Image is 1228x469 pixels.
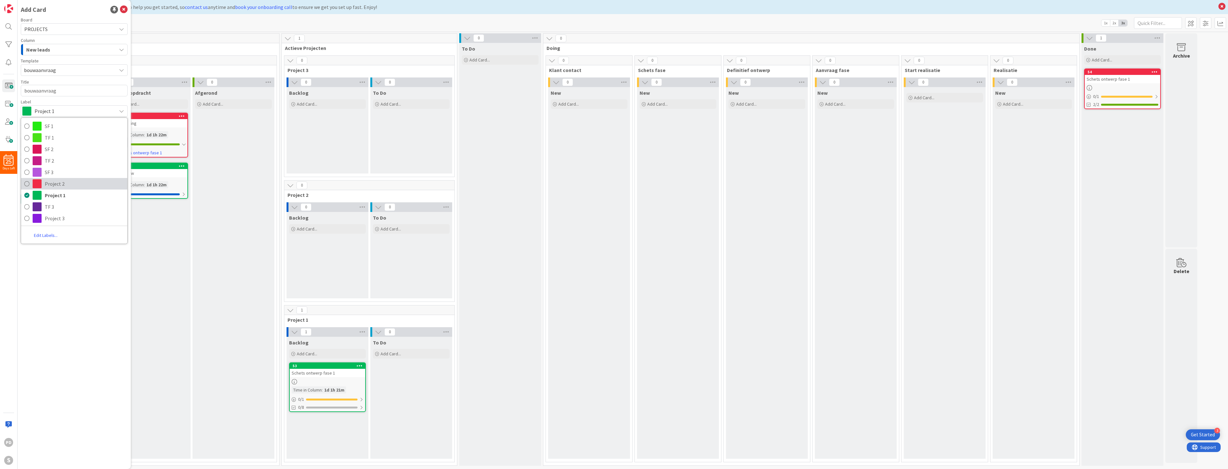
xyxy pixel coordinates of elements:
a: SF 3 [21,166,127,178]
span: 0 [647,57,658,64]
span: Definitief ontwerp [727,67,802,73]
span: Project 1 [35,107,113,116]
a: TF 2 [21,155,127,166]
span: Backlog [289,214,309,221]
span: 2/2 [1093,101,1099,108]
div: 51Dakobouw [112,163,187,177]
span: 0 [384,203,395,211]
span: 0 [651,78,662,86]
div: 51 [112,163,187,169]
span: Project 3 [287,67,446,73]
div: Get Started [1191,432,1215,438]
a: book your onboarding call [235,4,292,10]
span: Olm Ontwerp [23,45,271,51]
span: Doing [547,45,1071,51]
span: Support [13,1,29,9]
span: Realisatie [994,67,1069,73]
span: Start realisatie [905,67,980,73]
div: S [4,456,13,465]
span: SF 2 [45,144,124,154]
span: 0 [736,57,747,64]
span: 1x [1101,20,1110,26]
span: Klant contact [549,67,624,73]
a: SF 1 [21,120,127,132]
span: 1 [1096,34,1106,42]
span: 1 [301,328,311,336]
span: 3x [1119,20,1127,26]
span: Add Card... [736,101,757,107]
div: 0/1 [112,190,187,198]
div: 53 [290,363,365,369]
span: Afgerond [195,90,217,96]
span: 0 [829,78,840,86]
div: We are here to help you get started, so anytime and to ensure we get you set up fast. Enjoy! [21,3,1215,11]
a: contact us [185,4,208,10]
span: Add Card... [647,101,668,107]
span: Projecten [26,67,269,73]
img: Visit kanbanzone.com [4,4,13,13]
span: Template [21,59,39,63]
div: 3 [1214,428,1220,433]
span: 0 [918,78,929,86]
span: : [144,131,145,138]
span: 0 [301,203,311,211]
span: Add Card... [297,226,317,232]
div: Archive [1173,52,1190,60]
span: Add Card... [558,101,579,107]
a: TF 3 [21,201,127,213]
span: New [551,90,561,96]
span: Backlog [289,90,309,96]
a: 53Schets ontwerp fase 1Time in Column:1d 1h 21m0/10/8 [289,362,366,412]
span: TF 1 [45,133,124,142]
div: 0/1 [290,395,365,403]
span: 0 [301,78,311,86]
div: 54Schets ontwerp fase 1 [1085,69,1160,83]
span: 0 [1007,78,1018,86]
div: 1d 1h 22m [145,131,168,138]
span: TF 3 [45,202,124,212]
span: New [995,90,1005,96]
span: Backlog [289,339,309,346]
span: Aanvraag fase [816,67,891,73]
input: Quick Filter... [1134,17,1182,29]
span: 0 / 1 [298,396,304,403]
span: 0 / 1 [1093,93,1099,100]
span: Column [21,38,35,43]
span: Add Card... [297,101,317,107]
div: Verbouwing [112,119,187,127]
span: 0 [296,182,307,189]
a: Project 2 [21,178,127,190]
span: New [817,90,828,96]
span: New leads [26,45,50,54]
span: Project 3 [45,214,124,223]
span: 0 [296,57,307,64]
span: To Do [462,45,475,52]
div: 54 [1085,69,1160,75]
span: Project 2 [45,179,124,189]
div: Add Card [21,5,46,14]
div: Open Get Started checklist, remaining modules: 3 [1186,429,1220,440]
div: 53Schets ontwerp fase 1 [290,363,365,377]
span: Add Card... [297,351,317,357]
div: 51 [115,164,187,168]
a: 54Schets ontwerp fase 10/12/2 [1084,69,1161,109]
span: 0 [384,328,395,336]
div: 1d 1h 22m [145,181,168,188]
span: Board [21,18,32,22]
span: Add Card... [1092,57,1112,63]
span: SF 3 [45,167,124,177]
span: bouwaanvraag [24,66,112,74]
button: New leads [21,44,128,55]
span: : [322,386,323,393]
span: Add Card... [825,101,846,107]
span: To Do [373,90,386,96]
div: 53 [293,364,365,368]
div: 54 [1088,70,1160,74]
a: 52VerbouwingTime in Column:1d 1h 22m1/1Schets ontwerp fase 1 [111,113,188,158]
span: Actieve Projecten [285,45,449,51]
span: 0 [562,78,573,86]
label: Title [21,79,29,85]
span: Project 2 [287,192,446,198]
span: Add Card... [381,226,401,232]
span: Actieve opdracht [111,90,151,96]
